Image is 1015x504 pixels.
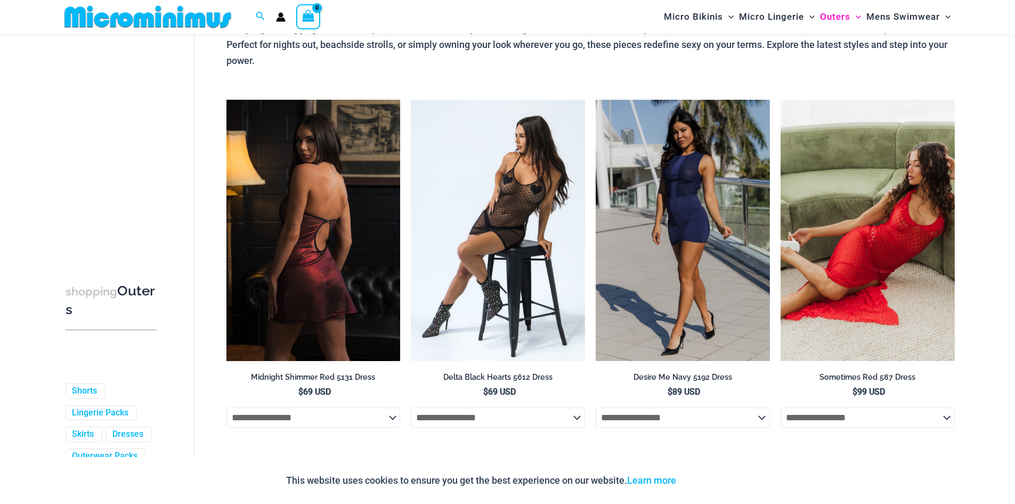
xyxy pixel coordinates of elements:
[661,3,736,30] a: Micro BikinisMenu ToggleMenu Toggle
[298,387,303,397] span: $
[66,36,161,249] iframe: TrustedSite Certified
[852,387,885,397] bdi: 99 USD
[72,407,128,419] a: Lingerie Packs
[256,10,265,23] a: Search icon link
[804,3,815,30] span: Menu Toggle
[596,100,770,361] a: Desire Me Navy 5192 Dress 11Desire Me Navy 5192 Dress 09Desire Me Navy 5192 Dress 09
[664,3,723,30] span: Micro Bikinis
[72,386,97,397] a: Shorts
[850,3,861,30] span: Menu Toggle
[660,2,955,32] nav: Site Navigation
[298,387,331,397] bdi: 69 USD
[781,100,955,361] a: Sometimes Red 587 Dress 10Sometimes Red 587 Dress 09Sometimes Red 587 Dress 09
[226,372,401,386] a: Midnight Shimmer Red 5131 Dress
[60,5,236,29] img: MM SHOP LOGO FLAT
[596,100,770,361] img: Desire Me Navy 5192 Dress 11
[411,372,585,386] a: Delta Black Hearts 5612 Dress
[596,372,770,382] h2: Desire Me Navy 5192 Dress
[781,100,955,361] img: Sometimes Red 587 Dress 10
[668,387,672,397] span: $
[820,3,850,30] span: Outers
[866,3,940,30] span: Mens Swimwear
[286,473,676,489] p: This website uses cookies to ensure you get the best experience on our website.
[483,387,488,397] span: $
[411,100,585,361] img: Delta Black Hearts 5612 Dress 05
[817,3,864,30] a: OutersMenu ToggleMenu Toggle
[852,387,857,397] span: $
[723,3,734,30] span: Menu Toggle
[596,372,770,386] a: Desire Me Navy 5192 Dress
[226,5,955,68] p: Unleash your confidence with Microminimus sexy dresses, skirts, and hot shorts—designed to highli...
[781,372,955,386] a: Sometimes Red 587 Dress
[864,3,953,30] a: Mens SwimwearMenu ToggleMenu Toggle
[296,4,321,29] a: View Shopping Cart, empty
[483,387,516,397] bdi: 69 USD
[684,468,729,493] button: Accept
[411,100,585,361] a: Delta Black Hearts 5612 Dress 05Delta Black Hearts 5612 Dress 04Delta Black Hearts 5612 Dress 04
[226,372,401,382] h2: Midnight Shimmer Red 5131 Dress
[668,387,700,397] bdi: 89 USD
[112,429,143,441] a: Dresses
[72,429,94,441] a: Skirts
[226,100,401,361] img: Midnight Shimmer Red 5131 Dress 05
[736,3,817,30] a: Micro LingerieMenu ToggleMenu Toggle
[66,285,117,298] span: shopping
[627,475,676,486] a: Learn more
[226,100,401,361] a: Midnight Shimmer Red 5131 Dress 03v3Midnight Shimmer Red 5131 Dress 05Midnight Shimmer Red 5131 D...
[739,3,804,30] span: Micro Lingerie
[411,372,585,382] h2: Delta Black Hearts 5612 Dress
[940,3,951,30] span: Menu Toggle
[781,372,955,382] h2: Sometimes Red 587 Dress
[276,12,286,22] a: Account icon link
[72,451,137,462] a: Outerwear Packs
[66,282,157,319] h3: Outers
